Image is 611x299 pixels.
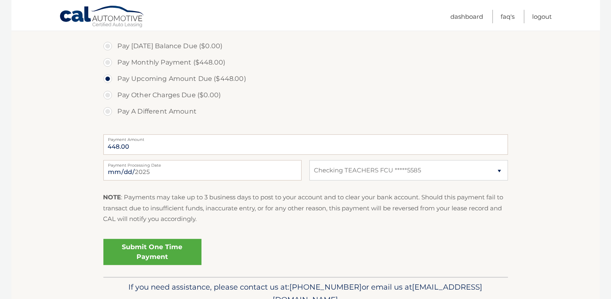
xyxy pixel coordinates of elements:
label: Pay Other Charges Due ($0.00) [103,87,508,103]
a: Logout [533,10,552,23]
p: : Payments may take up to 3 business days to post to your account and to clear your bank account.... [103,192,508,224]
a: FAQ's [501,10,515,23]
label: Pay A Different Amount [103,103,508,120]
label: Payment Amount [103,134,508,141]
a: Dashboard [451,10,483,23]
a: Cal Automotive [59,5,145,29]
span: [PHONE_NUMBER] [290,282,362,292]
label: Pay Monthly Payment ($448.00) [103,54,508,71]
strong: NOTE [103,193,121,201]
label: Pay Upcoming Amount Due ($448.00) [103,71,508,87]
input: Payment Date [103,160,302,181]
input: Payment Amount [103,134,508,155]
a: Submit One Time Payment [103,239,201,265]
label: Pay [DATE] Balance Due ($0.00) [103,38,508,54]
label: Payment Processing Date [103,160,302,167]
